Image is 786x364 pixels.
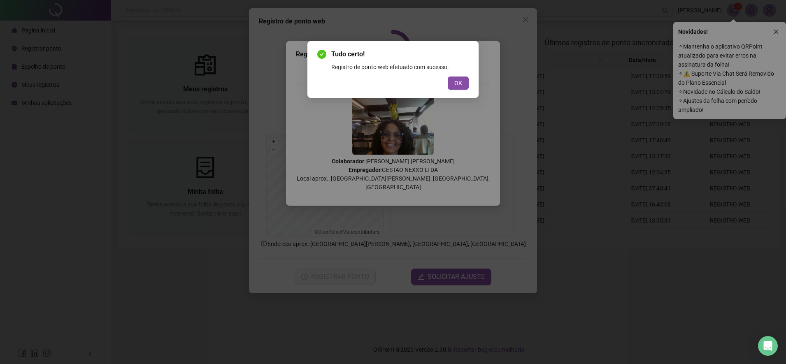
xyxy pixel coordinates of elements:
div: Registro de ponto web efetuado com sucesso. [331,63,469,72]
span: check-circle [317,50,326,59]
span: OK [454,79,462,88]
span: Tudo certo! [331,49,469,59]
div: Open Intercom Messenger [758,336,778,356]
button: OK [448,77,469,90]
